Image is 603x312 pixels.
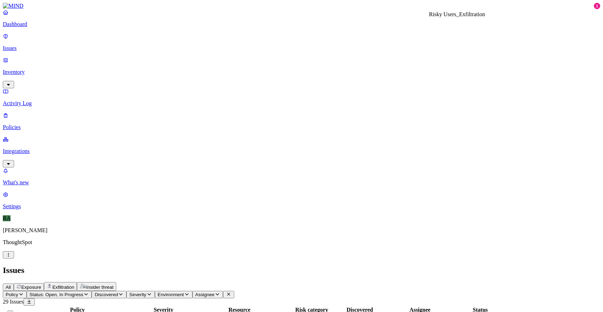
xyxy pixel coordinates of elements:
[6,285,11,290] span: All
[3,148,600,154] p: Integrations
[3,45,600,51] p: Issues
[30,292,83,297] span: Status: Open, In Progress
[3,227,600,234] p: [PERSON_NAME]
[158,292,184,297] span: Environment
[6,292,18,297] span: Policy
[3,179,600,186] p: What's new
[429,11,485,18] div: Risky Users_Exfiltration
[3,3,24,9] img: MIND
[3,124,600,130] p: Policies
[3,266,600,275] h2: Issues
[3,239,600,246] p: ThoughtSpot
[3,215,11,221] span: RA
[3,299,24,305] span: 29 Issues
[3,69,600,75] p: Inventory
[21,285,41,290] span: Exposure
[594,3,600,9] div: 1
[94,292,118,297] span: Discovered
[3,100,600,107] p: Activity Log
[129,292,146,297] span: Severity
[3,21,600,27] p: Dashboard
[195,292,215,297] span: Assignee
[3,203,600,210] p: Settings
[86,285,113,290] span: Insider threat
[52,285,74,290] span: Exfiltration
